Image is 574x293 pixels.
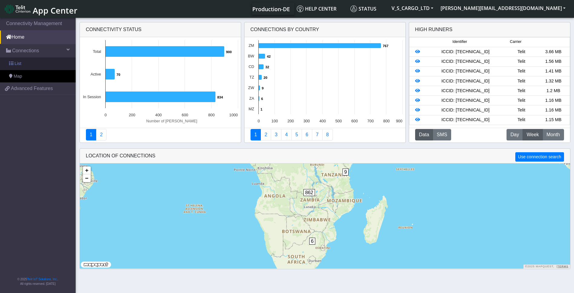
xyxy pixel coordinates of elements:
[251,129,261,140] a: Connections By Country
[33,5,77,16] span: App Center
[15,60,21,67] span: List
[249,75,254,79] text: TZ
[267,55,271,58] text: 42
[226,50,232,54] text: 900
[452,39,467,45] span: Identifier
[415,26,453,33] div: High Runners
[248,54,254,58] text: BW
[505,68,537,75] div: Telit
[557,265,569,268] a: Terms
[244,22,405,37] div: Connections By Country
[322,129,333,140] a: Not Connected for 30 days
[252,5,290,13] span: Production-DE
[116,73,120,76] text: 70
[155,113,162,117] text: 400
[425,78,505,85] div: ICCID: [TECHNICAL_ID]
[80,149,570,163] div: LOCATION OF CONNECTIONS
[425,88,505,94] div: ICCID: [TECHNICAL_ID]
[437,3,569,14] button: [PERSON_NAME][EMAIL_ADDRESS][DOMAIN_NAME]
[262,86,264,90] text: 9
[507,129,523,140] button: Day
[83,166,91,174] a: Zoom in
[261,129,271,140] a: Carrier
[251,129,399,140] nav: Summary paging
[129,113,135,117] text: 200
[257,119,260,123] text: 0
[93,49,101,54] text: Total
[12,47,39,54] span: Connections
[396,119,402,123] text: 900
[252,3,290,15] a: Your current platform instance
[343,169,349,175] span: 9
[86,129,235,140] nav: Summary paging
[505,117,537,123] div: Telit
[505,107,537,114] div: Telit
[505,49,537,55] div: Telit
[383,119,389,123] text: 800
[146,119,197,123] text: Number of [PERSON_NAME]
[348,3,388,15] a: Status
[271,129,281,140] a: Usage per Country
[351,119,357,123] text: 600
[265,65,269,69] text: 32
[350,5,357,12] img: status.svg
[14,73,22,80] span: Map
[510,131,519,138] span: Day
[543,129,564,140] button: Month
[415,129,433,140] button: Data
[425,58,505,65] div: ICCID: [TECHNICAL_ID]
[335,119,342,123] text: 500
[425,107,505,114] div: ICCID: [TECHNICAL_ID]
[537,117,569,123] div: 1.15 MB
[523,129,543,140] button: Week
[294,3,348,15] a: Help center
[248,64,254,69] text: CD
[302,129,312,140] a: 14 Days Trend
[83,95,101,99] text: In Session
[303,119,310,123] text: 300
[80,22,241,37] div: Connectivity status
[383,44,389,48] text: 767
[505,88,537,94] div: Telit
[537,49,569,55] div: 3.66 MB
[350,5,376,12] span: Status
[90,72,101,76] text: Active
[537,58,569,65] div: 1.56 MB
[546,131,560,138] span: Month
[309,238,316,245] span: 6
[5,2,77,15] a: App Center
[182,113,188,117] text: 600
[281,129,292,140] a: Connections By Carrier
[229,113,238,117] text: 1000
[537,97,569,104] div: 1.16 MB
[505,97,537,104] div: Telit
[249,96,254,101] text: ZA
[505,78,537,85] div: Telit
[86,129,97,140] a: Connectivity status
[303,189,315,196] span: 862
[217,95,223,99] text: 834
[425,68,505,75] div: ICCID: [TECHNICAL_ID]
[248,43,254,48] text: ZM
[297,5,336,12] span: Help center
[433,129,451,140] button: SMS
[11,85,53,92] span: Advanced Features
[537,68,569,75] div: 1.41 MB
[312,129,323,140] a: Zero Session
[537,107,569,114] div: 1.16 MB
[526,131,539,138] span: Week
[537,78,569,85] div: 1.32 MB
[297,5,303,12] img: knowledge.svg
[248,107,254,111] text: MZ
[261,108,262,111] text: 1
[425,117,505,123] div: ICCID: [TECHNICAL_ID]
[104,113,107,117] text: 0
[515,152,564,162] button: Use connection search
[287,119,294,123] text: 200
[27,278,57,281] a: Telit IoT Solutions, Inc.
[96,129,107,140] a: Deployment status
[505,58,537,65] div: Telit
[5,4,30,14] img: logo-telit-cinterion-gw-new.png
[261,97,263,101] text: 6
[388,3,437,14] button: V_S_CARGO_LTD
